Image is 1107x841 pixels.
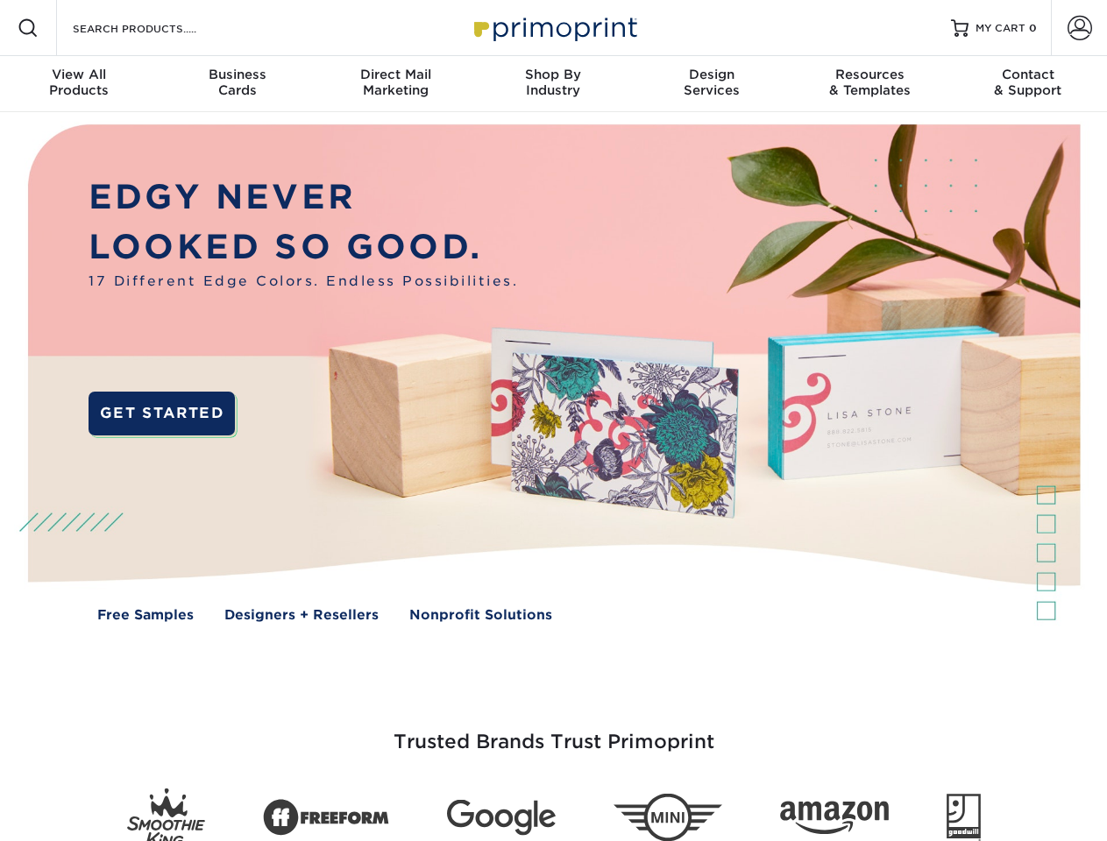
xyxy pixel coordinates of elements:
div: Cards [158,67,316,98]
div: & Templates [791,67,948,98]
a: BusinessCards [158,56,316,112]
a: Resources& Templates [791,56,948,112]
a: Free Samples [97,605,194,625]
span: Resources [791,67,948,82]
a: Shop ByIndustry [474,56,632,112]
input: SEARCH PRODUCTS..... [71,18,242,39]
span: MY CART [976,21,1025,36]
span: 0 [1029,22,1037,34]
span: Design [633,67,791,82]
a: Direct MailMarketing [316,56,474,112]
img: Amazon [780,802,889,835]
span: 17 Different Edge Colors. Endless Possibilities. [89,272,518,292]
div: Services [633,67,791,98]
img: Goodwill [947,794,981,841]
a: Designers + Resellers [224,605,379,625]
span: Business [158,67,316,82]
div: & Support [949,67,1107,98]
a: Nonprofit Solutions [409,605,552,625]
a: GET STARTED [89,392,235,435]
img: Google [447,800,556,836]
h3: Trusted Brands Trust Primoprint [41,689,1067,774]
img: Primoprint [466,9,642,46]
a: Contact& Support [949,56,1107,112]
span: Contact [949,67,1107,82]
div: Marketing [316,67,474,98]
p: LOOKED SO GOOD. [89,223,518,272]
span: Shop By [474,67,632,82]
span: Direct Mail [316,67,474,82]
div: Industry [474,67,632,98]
p: EDGY NEVER [89,173,518,223]
a: DesignServices [633,56,791,112]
